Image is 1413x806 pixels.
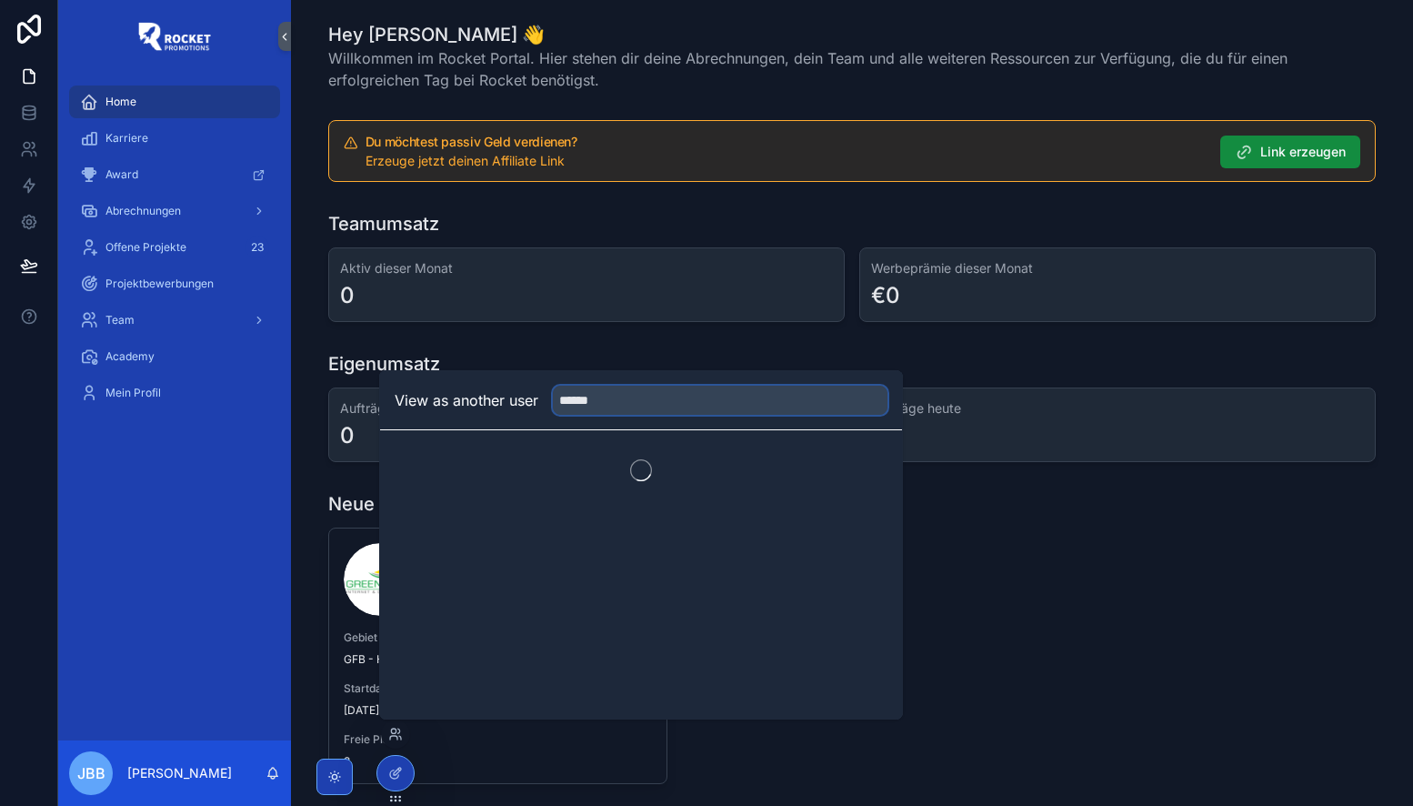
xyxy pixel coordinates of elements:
a: GebietGFB - Herford-GEEStartdatum[DATE]Freie Plätze2 [328,528,667,784]
a: Home [69,86,280,118]
h1: Eigenumsatz [328,351,440,377]
span: Gebiet [344,630,652,645]
span: Abrechnungen [105,204,181,218]
h1: Teamumsatz [328,211,439,237]
h1: Hey [PERSON_NAME] 👋 [328,22,1376,47]
button: Link erzeugen [1220,136,1360,168]
p: [PERSON_NAME] [127,764,232,782]
span: JBB [77,762,105,784]
h3: Aufträge heute [871,399,1364,418]
div: 0 [340,281,355,310]
a: Team [69,304,280,337]
span: Startdatum [344,681,652,696]
span: Link erzeugen [1260,143,1346,161]
h2: View as another user [395,389,538,411]
span: Home [105,95,136,109]
div: scrollable content [58,73,291,433]
img: App logo [138,22,211,51]
div: 0 [340,421,355,450]
span: GFB - Herford-GEE [344,652,652,667]
a: Academy [69,340,280,373]
h5: Du möchtest passiv Geld verdienen? [366,136,1206,148]
h3: Aktiv dieser Monat [340,259,833,277]
a: Abrechnungen [69,195,280,227]
span: Offene Projekte [105,240,186,255]
span: Willkommen im Rocket Portal. Hier stehen dir deine Abrechnungen, dein Team und alle weiteren Ress... [328,47,1376,91]
h3: Aufträge dieser Monat [340,399,833,418]
div: Erzeuge jetzt deinen Affiliate Link [366,152,1206,170]
span: Freie Plätze [344,732,652,747]
h3: Werbeprämie dieser Monat [871,259,1364,277]
span: Karriere [105,131,148,146]
span: 2 [344,754,652,769]
a: Offene Projekte23 [69,231,280,264]
a: Mein Profil [69,377,280,409]
span: Academy [105,349,155,364]
a: Karriere [69,122,280,155]
span: Projektbewerbungen [105,277,214,291]
a: Projektbewerbungen [69,267,280,300]
div: €0 [871,281,900,310]
h1: Neue Projekte [328,491,452,517]
a: Award [69,158,280,191]
span: [DATE] [344,703,652,718]
span: Award [105,167,138,182]
span: Erzeuge jetzt deinen Affiliate Link [366,153,565,168]
span: Mein Profil [105,386,161,400]
div: 23 [246,237,269,258]
span: Team [105,313,135,327]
